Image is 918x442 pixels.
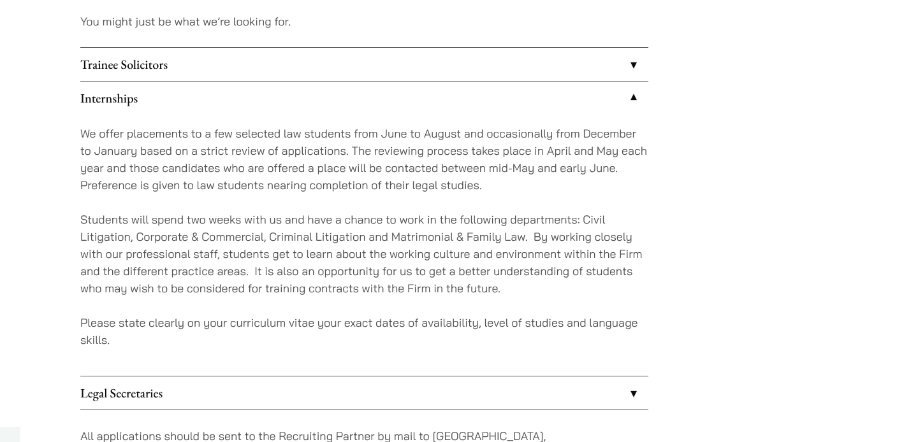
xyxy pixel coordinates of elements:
a: Trainee Solicitors [80,48,648,81]
p: You might just be what we’re looking for. [80,13,648,30]
p: Students will spend two weeks with us and have a chance to work in the following departments: Civ... [80,211,648,297]
a: Legal Secretaries [80,376,648,410]
p: Please state clearly on your curriculum vitae your exact dates of availability, level of studies ... [80,314,648,348]
p: We offer placements to a few selected law students from June to August and occasionally from Dece... [80,125,648,194]
div: Internships [80,115,648,376]
a: Internships [80,82,648,115]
